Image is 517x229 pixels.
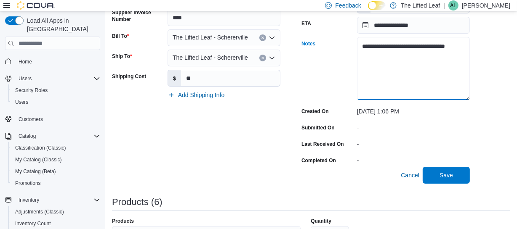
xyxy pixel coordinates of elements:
[450,0,457,11] span: AL
[112,9,164,23] label: Supplier Invoice Number
[15,168,56,175] span: My Catalog (Beta)
[15,87,48,94] span: Security Roles
[8,154,104,166] button: My Catalog (Classic)
[311,218,331,224] label: Quantity
[15,74,100,84] span: Users
[357,17,470,34] input: Press the down key to open a popover containing a calendar.
[357,121,470,131] div: -
[12,85,51,95] a: Security Roles
[112,53,132,60] label: Ship To
[12,178,100,188] span: Promotions
[2,113,104,125] button: Customers
[15,74,35,84] button: Users
[335,1,361,10] span: Feedback
[112,197,163,207] h3: Products (6)
[178,91,225,99] span: Add Shipping Info
[301,40,315,47] label: Notes
[368,1,386,10] input: Dark Mode
[12,143,69,153] a: Classification (Classic)
[19,58,32,65] span: Home
[15,114,46,124] a: Customers
[462,0,510,11] p: [PERSON_NAME]
[19,133,36,140] span: Catalog
[2,194,104,206] button: Inventory
[259,55,266,61] button: Clear input
[8,84,104,96] button: Security Roles
[357,154,470,164] div: -
[24,16,100,33] span: Load All Apps in [GEOGRAPHIC_DATA]
[12,155,100,165] span: My Catalog (Classic)
[15,114,100,124] span: Customers
[15,131,39,141] button: Catalog
[19,116,43,123] span: Customers
[173,53,248,63] span: The Lifted Leaf - Schererville
[12,85,100,95] span: Security Roles
[168,70,181,86] label: $
[12,218,54,229] a: Inventory Count
[19,75,32,82] span: Users
[2,55,104,67] button: Home
[8,206,104,218] button: Adjustments (Classic)
[12,207,67,217] a: Adjustments (Classic)
[112,73,146,80] label: Shipping Cost
[448,0,458,11] div: Anna Lutz
[423,167,470,184] button: Save
[357,137,470,147] div: -
[8,177,104,189] button: Promotions
[173,32,248,42] span: The Lifted Leaf - Schererville
[440,171,453,179] span: Save
[301,20,311,27] label: ETA
[15,220,51,227] span: Inventory Count
[8,142,104,154] button: Classification (Classic)
[443,0,445,11] p: |
[12,155,65,165] a: My Catalog (Classic)
[269,34,275,41] button: Open list of options
[15,145,66,151] span: Classification (Classic)
[301,141,344,147] label: Last Received On
[12,178,44,188] a: Promotions
[15,131,100,141] span: Catalog
[15,156,62,163] span: My Catalog (Classic)
[2,130,104,142] button: Catalog
[401,171,419,179] span: Cancel
[357,105,470,115] div: [DATE] 1:06 PM
[12,143,100,153] span: Classification (Classic)
[15,57,35,67] a: Home
[12,166,59,176] a: My Catalog (Beta)
[12,218,100,229] span: Inventory Count
[17,1,55,10] img: Cova
[15,208,64,215] span: Adjustments (Classic)
[401,0,440,11] p: The Lifted Leaf
[259,34,266,41] button: Clear input
[397,167,423,184] button: Cancel
[112,218,134,224] label: Products
[301,157,336,164] label: Completed On
[12,97,32,107] a: Users
[112,33,129,39] label: Bill To
[19,197,39,203] span: Inventory
[12,97,100,107] span: Users
[165,87,228,103] button: Add Shipping Info
[15,56,100,66] span: Home
[269,55,275,61] button: Open list of options
[8,96,104,108] button: Users
[2,73,104,84] button: Users
[301,108,329,115] label: Created On
[15,99,28,105] span: Users
[15,195,100,205] span: Inventory
[15,180,41,187] span: Promotions
[8,166,104,177] button: My Catalog (Beta)
[301,124,335,131] label: Submitted On
[12,207,100,217] span: Adjustments (Classic)
[12,166,100,176] span: My Catalog (Beta)
[15,195,43,205] button: Inventory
